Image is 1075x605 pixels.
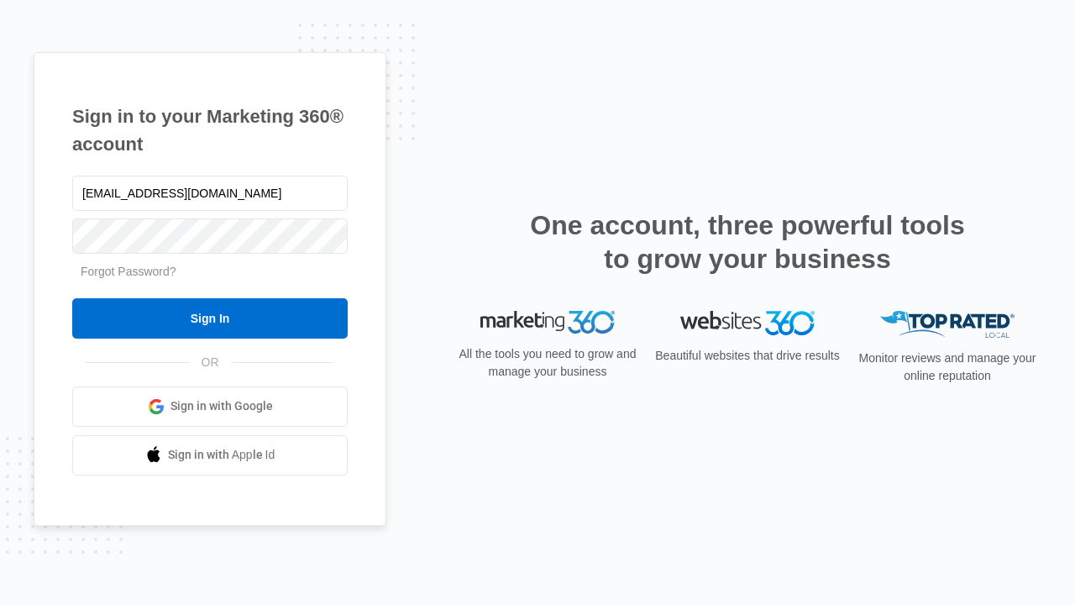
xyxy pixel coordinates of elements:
[81,265,176,278] a: Forgot Password?
[525,208,970,276] h2: One account, three powerful tools to grow your business
[72,435,348,476] a: Sign in with Apple Id
[454,345,642,381] p: All the tools you need to grow and manage your business
[680,311,815,335] img: Websites 360
[480,311,615,334] img: Marketing 360
[853,350,1041,385] p: Monitor reviews and manage your online reputation
[72,176,348,211] input: Email
[170,397,273,415] span: Sign in with Google
[190,354,231,371] span: OR
[72,298,348,339] input: Sign In
[880,311,1015,339] img: Top Rated Local
[168,446,275,464] span: Sign in with Apple Id
[653,347,842,365] p: Beautiful websites that drive results
[72,103,348,158] h1: Sign in to your Marketing 360® account
[72,387,348,427] a: Sign in with Google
